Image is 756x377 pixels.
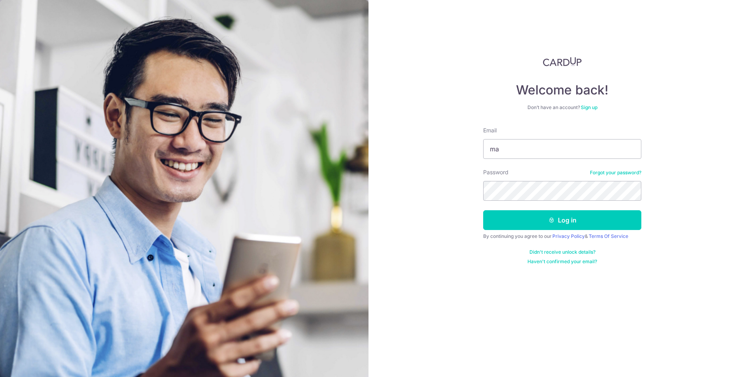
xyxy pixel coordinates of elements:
label: Email [483,126,497,134]
a: Didn't receive unlock details? [529,249,595,255]
a: Privacy Policy [552,233,585,239]
a: Forgot your password? [590,170,641,176]
img: CardUp Logo [543,57,582,66]
input: Enter your Email [483,139,641,159]
label: Password [483,168,508,176]
button: Log in [483,210,641,230]
div: Don’t have an account? [483,104,641,111]
a: Terms Of Service [589,233,628,239]
div: By continuing you agree to our & [483,233,641,239]
a: Haven't confirmed your email? [527,258,597,265]
a: Sign up [581,104,597,110]
h4: Welcome back! [483,82,641,98]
